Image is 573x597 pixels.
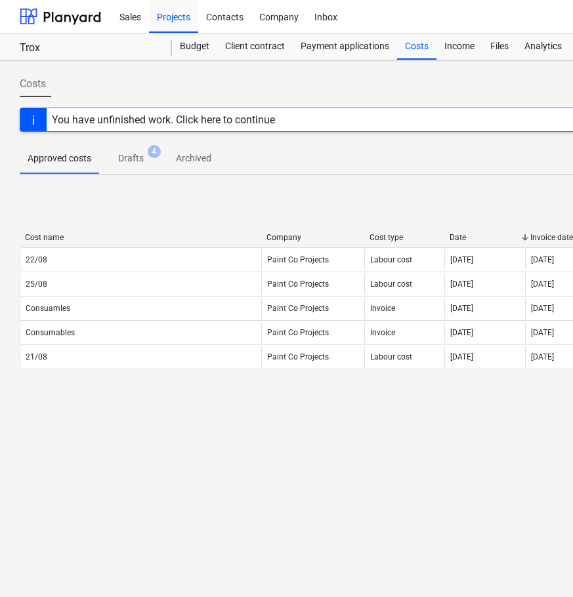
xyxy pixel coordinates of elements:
div: [DATE] [531,304,554,313]
a: Budget [172,33,217,60]
div: Date [450,233,520,242]
div: Paint Co Projects [267,328,329,337]
a: Income [436,33,482,60]
div: Cost type [370,233,440,242]
div: [DATE] [450,279,473,289]
div: Invoice [370,304,395,313]
div: Consuamles [26,304,70,313]
div: Cost name [25,233,256,242]
a: Files [482,33,517,60]
div: Paint Co Projects [267,255,329,264]
div: 25/08 [26,279,47,289]
p: Approved costs [28,152,91,165]
iframe: Chat Widget [507,534,573,597]
a: Client contract [217,33,293,60]
div: Paint Co Projects [267,279,329,289]
a: Payment applications [293,33,397,60]
div: Labour cost [370,279,412,289]
span: 4 [148,145,161,158]
a: Analytics [517,33,570,60]
div: Invoice [370,328,395,337]
div: [DATE] [450,255,473,264]
p: Archived [170,152,217,165]
p: Drafts [118,152,144,165]
div: You have unfinished work. Click here to continue [52,113,275,126]
span: Costs [20,76,46,92]
div: [DATE] [531,255,554,264]
div: [DATE] [531,352,554,361]
div: Company [266,233,359,242]
div: Paint Co Projects [267,304,329,313]
a: Costs [397,33,436,60]
div: 21/08 [26,352,47,361]
div: Paint Co Projects [267,352,329,361]
div: [DATE] [531,279,554,289]
div: Consumables [26,328,75,337]
div: Labour cost [370,352,412,361]
div: [DATE] [531,328,554,337]
div: [DATE] [450,304,473,313]
div: [DATE] [450,328,473,337]
div: Trox [20,41,156,55]
div: 22/08 [26,255,47,264]
div: Labour cost [370,255,412,264]
div: [DATE] [450,352,473,361]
